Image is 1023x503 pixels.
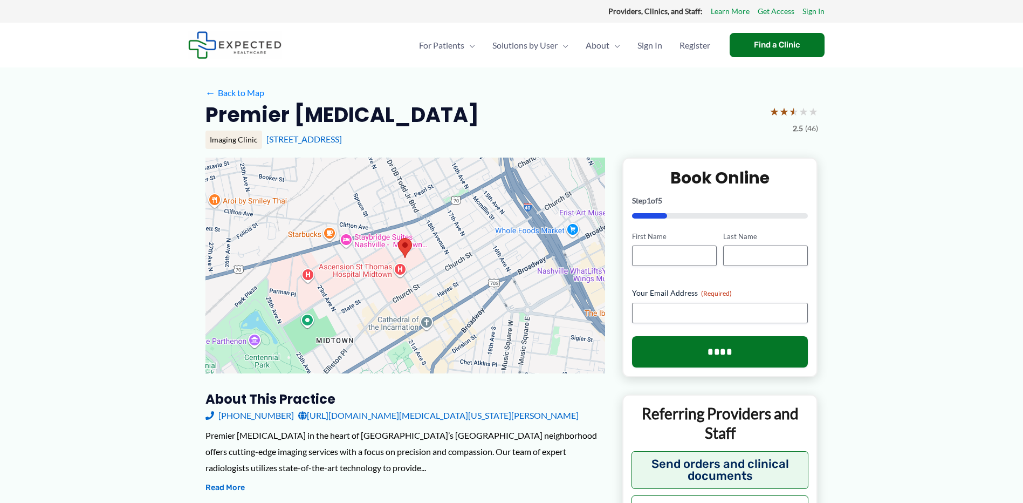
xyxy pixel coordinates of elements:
p: Step of [632,197,808,205]
label: Last Name [723,232,808,242]
span: Menu Toggle [609,26,620,64]
strong: Providers, Clinics, and Staff: [608,6,703,16]
nav: Primary Site Navigation [410,26,719,64]
span: ★ [808,101,818,121]
span: ★ [789,101,799,121]
a: Get Access [758,4,794,18]
h2: Book Online [632,167,808,188]
img: Expected Healthcare Logo - side, dark font, small [188,31,282,59]
button: Read More [205,481,245,494]
a: Learn More [711,4,750,18]
a: Solutions by UserMenu Toggle [484,26,577,64]
a: For PatientsMenu Toggle [410,26,484,64]
a: [PHONE_NUMBER] [205,407,294,424]
div: Premier [MEDICAL_DATA] in the heart of [GEOGRAPHIC_DATA]’s [GEOGRAPHIC_DATA] neighborhood offers ... [205,427,605,475]
span: 1 [647,196,651,205]
span: ← [205,87,216,98]
span: (46) [805,121,818,135]
span: ★ [770,101,779,121]
h3: About this practice [205,391,605,407]
a: Sign In [802,4,825,18]
a: AboutMenu Toggle [577,26,629,64]
button: Send orders and clinical documents [631,451,809,489]
a: Find a Clinic [730,33,825,57]
a: Sign In [629,26,671,64]
span: Menu Toggle [558,26,568,64]
p: Referring Providers and Staff [631,404,809,443]
span: Register [679,26,710,64]
div: Imaging Clinic [205,131,262,149]
span: (Required) [701,289,732,297]
span: 5 [658,196,662,205]
a: [STREET_ADDRESS] [266,134,342,144]
span: Menu Toggle [464,26,475,64]
a: [URL][DOMAIN_NAME][MEDICAL_DATA][US_STATE][PERSON_NAME] [298,407,579,424]
span: About [586,26,609,64]
span: Solutions by User [492,26,558,64]
span: ★ [779,101,789,121]
span: Sign In [637,26,662,64]
label: First Name [632,232,717,242]
a: ←Back to Map [205,85,264,101]
label: Your Email Address [632,288,808,298]
span: For Patients [419,26,464,64]
h2: Premier [MEDICAL_DATA] [205,101,479,128]
span: 2.5 [793,121,803,135]
span: ★ [799,101,808,121]
a: Register [671,26,719,64]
